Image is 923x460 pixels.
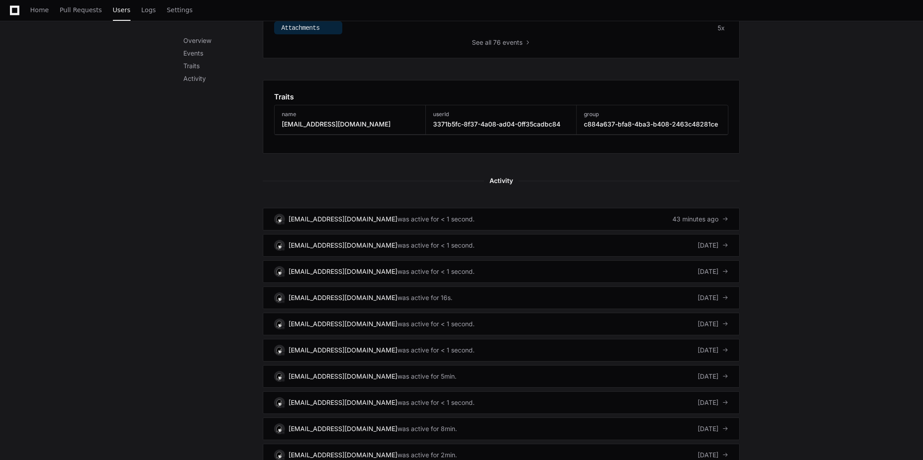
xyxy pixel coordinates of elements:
img: 11.svg [275,424,284,433]
div: [DATE] [698,267,728,276]
h1: Traits [274,91,294,102]
a: [EMAIL_ADDRESS][DOMAIN_NAME]was active for < 1 second.[DATE] [263,313,740,335]
div: was active for 8min. [397,424,457,433]
div: [EMAIL_ADDRESS][DOMAIN_NAME] [289,398,397,407]
h3: 3371b5fc-8f37-4a08-ad04-0ff35cadbc84 [433,120,560,129]
div: [DATE] [698,293,728,302]
div: was active for < 1 second. [397,346,475,355]
div: [EMAIL_ADDRESS][DOMAIN_NAME] [289,319,397,329]
img: 11.svg [275,451,284,459]
div: [EMAIL_ADDRESS][DOMAIN_NAME] [289,372,397,381]
h3: c884a637-bfa8-4ba3-b408-2463c48281ce [584,120,718,129]
div: was active for < 1 second. [397,241,475,250]
div: [EMAIL_ADDRESS][DOMAIN_NAME] [289,293,397,302]
h3: [EMAIL_ADDRESS][DOMAIN_NAME] [282,120,391,129]
img: 11.svg [275,267,284,276]
p: Activity [183,74,263,83]
span: Pull Requests [60,7,102,13]
a: [EMAIL_ADDRESS][DOMAIN_NAME]was active for 5min.[DATE] [263,365,740,388]
img: 11.svg [275,215,284,223]
div: 5x [718,23,725,33]
div: was active for < 1 second. [397,398,475,407]
span: Settings [167,7,192,13]
img: 11.svg [275,372,284,380]
span: Attachments [281,24,320,32]
span: Users [113,7,131,13]
p: Overview [183,36,263,45]
span: Activity [484,175,518,186]
div: [DATE] [698,241,728,250]
a: [EMAIL_ADDRESS][DOMAIN_NAME]was active for 8min.[DATE] [263,418,740,440]
img: 11.svg [275,346,284,354]
img: 11.svg [275,319,284,328]
a: [EMAIL_ADDRESS][DOMAIN_NAME]was active for 16s.[DATE] [263,286,740,309]
span: Home [30,7,49,13]
button: Seeall 76 events [472,38,531,47]
div: [EMAIL_ADDRESS][DOMAIN_NAME] [289,424,397,433]
p: Events [183,49,263,58]
div: 43 minutes ago [672,215,728,224]
div: was active for 5min. [397,372,457,381]
div: [EMAIL_ADDRESS][DOMAIN_NAME] [289,241,397,250]
span: See [472,38,483,47]
a: [EMAIL_ADDRESS][DOMAIN_NAME]was active for < 1 second.[DATE] [263,260,740,283]
h3: userId [433,111,560,118]
span: Logs [141,7,156,13]
a: [EMAIL_ADDRESS][DOMAIN_NAME]was active for < 1 second.[DATE] [263,391,740,414]
div: [EMAIL_ADDRESS][DOMAIN_NAME] [289,215,397,224]
div: was active for < 1 second. [397,215,475,224]
a: [EMAIL_ADDRESS][DOMAIN_NAME]was active for < 1 second.43 minutes ago [263,208,740,230]
app-pz-page-link-header: Traits [274,91,728,102]
div: [DATE] [698,451,728,460]
div: was active for < 1 second. [397,267,475,276]
span: all 76 events [485,38,522,47]
a: [EMAIL_ADDRESS][DOMAIN_NAME]was active for < 1 second.[DATE] [263,234,740,257]
div: [DATE] [698,424,728,433]
img: 11.svg [275,398,284,407]
div: [DATE] [698,319,728,329]
div: [DATE] [698,398,728,407]
div: [DATE] [698,372,728,381]
div: [EMAIL_ADDRESS][DOMAIN_NAME] [289,267,397,276]
img: 11.svg [275,293,284,302]
div: was active for 16s. [397,293,452,302]
div: [EMAIL_ADDRESS][DOMAIN_NAME] [289,451,397,460]
div: was active for 2min. [397,451,457,460]
p: Traits [183,61,263,70]
img: 11.svg [275,241,284,249]
div: was active for < 1 second. [397,319,475,329]
h3: group [584,111,718,118]
div: [DATE] [698,346,728,355]
div: [EMAIL_ADDRESS][DOMAIN_NAME] [289,346,397,355]
a: [EMAIL_ADDRESS][DOMAIN_NAME]was active for < 1 second.[DATE] [263,339,740,361]
h3: name [282,111,391,118]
